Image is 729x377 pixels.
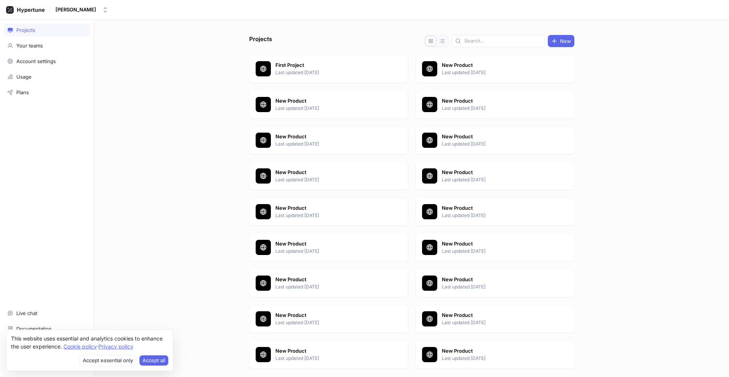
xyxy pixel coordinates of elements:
[4,55,90,68] a: Account settings
[442,204,552,212] p: New Product
[275,141,386,147] p: Last updated [DATE]
[16,27,35,33] div: Projects
[442,105,552,112] p: Last updated [DATE]
[442,69,552,76] p: Last updated [DATE]
[16,89,29,95] div: Plans
[98,343,133,350] a: Privacy policy
[275,97,386,105] p: New Product
[4,86,90,99] a: Plans
[249,35,272,47] p: Projects
[275,212,386,219] p: Last updated [DATE]
[275,284,386,290] p: Last updated [DATE]
[4,39,90,52] a: Your teams
[442,284,552,290] p: Last updated [DATE]
[275,248,386,255] p: Last updated [DATE]
[55,6,96,13] div: [PERSON_NAME]
[548,35,574,47] button: New
[442,97,552,105] p: New Product
[442,276,552,284] p: New Product
[275,169,386,176] p: New Product
[16,310,37,316] div: Live chat
[464,37,541,45] input: Search...
[275,133,386,141] p: New Product
[442,240,552,248] p: New Product
[275,240,386,248] p: New Product
[275,312,386,319] p: New Product
[442,248,552,255] p: Last updated [DATE]
[442,62,552,69] p: New Product
[442,319,552,326] p: Last updated [DATE]
[63,343,97,350] a: Cookie policy
[442,312,552,319] p: New Product
[139,355,168,366] button: Accept cookies
[442,347,552,355] p: New Product
[442,176,552,183] p: Last updated [DATE]
[275,204,386,212] p: New Product
[52,3,111,16] button: [PERSON_NAME]
[16,326,52,332] div: Documentation
[442,212,552,219] p: Last updated [DATE]
[275,176,386,183] p: Last updated [DATE]
[275,276,386,284] p: New Product
[275,355,386,362] p: Last updated [DATE]
[275,347,386,355] p: New Product
[442,355,552,362] p: Last updated [DATE]
[4,24,90,36] a: Projects
[275,319,386,326] p: Last updated [DATE]
[4,70,90,83] a: Usage
[275,69,386,76] p: Last updated [DATE]
[16,43,43,49] div: Your teams
[16,58,56,64] div: Account settings
[442,169,552,176] p: New Product
[4,322,90,335] a: Documentation
[11,334,168,350] div: This website uses essential and analytics cookies to enhance the user experience. ‧
[16,74,32,80] div: Usage
[442,133,552,141] p: New Product
[79,355,136,366] button: Decline cookies
[275,105,386,112] p: Last updated [DATE]
[560,39,571,43] span: New
[275,62,386,69] p: First Project
[442,141,552,147] p: Last updated [DATE]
